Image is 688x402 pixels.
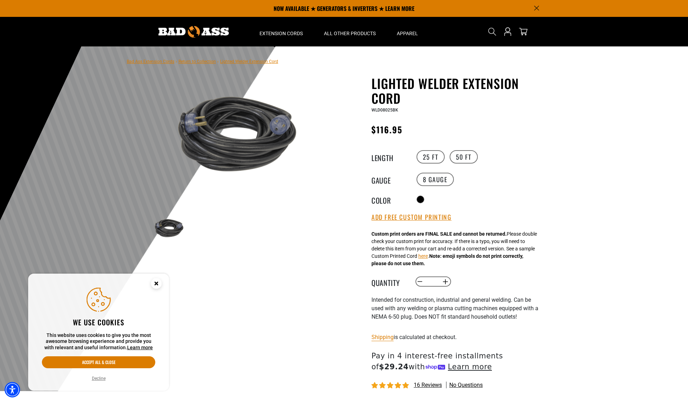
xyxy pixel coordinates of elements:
[371,213,451,221] button: Add Free Custom Printing
[487,26,498,37] summary: Search
[418,253,428,260] button: here
[371,108,398,113] span: WLD08025BK
[371,332,544,342] div: is calculated at checkout.
[148,215,188,242] img: black
[386,17,429,46] summary: Apparel
[371,277,407,286] label: Quantity
[176,59,177,64] span: ›
[42,332,155,351] p: This website uses cookies to give you the most awesome browsing experience and provide you with r...
[249,17,313,46] summary: Extension Cords
[144,274,169,295] button: Close this option
[371,334,394,340] a: Shipping
[127,345,153,350] a: This website uses cookies to give you the most awesome browsing experience and provide you with r...
[5,382,20,397] div: Accessibility Menu
[417,173,454,186] label: 8 Gauge
[502,17,513,46] a: Open this option
[371,76,544,106] h1: Lighted Welder Extension Cord
[179,59,216,64] a: Return to Collection
[417,150,445,164] label: 25 FT
[313,17,386,46] summary: All Other Products
[90,375,108,382] button: Decline
[371,195,407,204] legend: Color
[324,30,376,37] span: All Other Products
[414,382,442,388] span: 16 reviews
[217,59,219,64] span: ›
[158,26,229,38] img: Bad Ass Extension Cords
[220,59,278,64] span: Lighted Welder Extension Cord
[28,274,169,391] aside: Cookie Consent
[449,381,483,389] span: No questions
[371,230,537,267] div: Please double check your custom print for accuracy. If there is a typo, you will need to delete t...
[397,30,418,37] span: Apparel
[371,231,507,237] strong: Custom print orders are FINAL SALE and cannot be returned.
[371,253,523,266] strong: Note: emoji symbols do not print correctly, please do not use them.
[371,296,538,320] span: Intended for construction, industrial and general welding. Can be used with any welding or plasma...
[371,152,407,161] legend: Length
[371,382,410,389] span: 5.00 stars
[371,123,403,136] span: $116.95
[148,77,317,190] img: black
[42,318,155,327] h2: We use cookies
[518,27,529,36] a: cart
[127,57,278,65] nav: breadcrumbs
[371,175,407,184] legend: Gauge
[259,30,303,37] span: Extension Cords
[42,356,155,368] button: Accept all & close
[127,59,174,64] a: Bad Ass Extension Cords
[450,150,478,164] label: 50 FT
